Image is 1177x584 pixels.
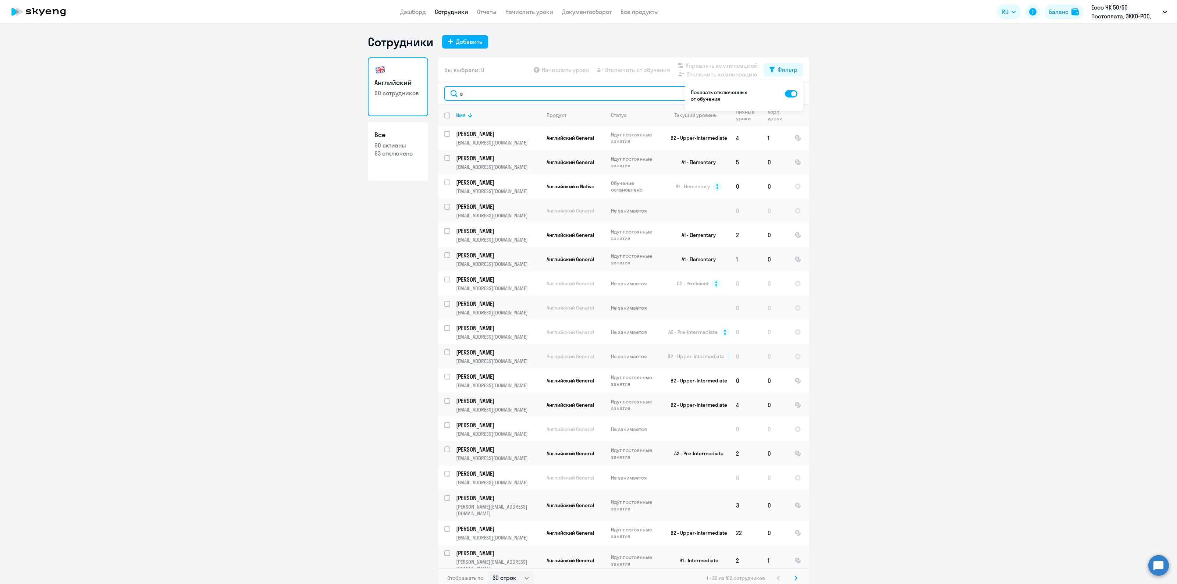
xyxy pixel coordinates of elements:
[662,247,730,271] td: A1 - Elementary
[547,135,594,141] span: Английский General
[768,108,783,122] div: Корп. уроки
[477,8,497,15] a: Отчеты
[676,183,710,190] span: A1 - Elementary
[456,285,540,292] p: [EMAIL_ADDRESS][DOMAIN_NAME]
[456,261,540,267] p: [EMAIL_ADDRESS][DOMAIN_NAME]
[762,247,789,271] td: 0
[611,131,661,145] p: Идут постоянные занятия
[611,554,661,567] p: Идут постоянные занятия
[611,207,661,214] p: Не занимается
[730,441,762,466] td: 2
[762,368,789,393] td: 0
[456,324,539,332] p: [PERSON_NAME]
[762,466,789,490] td: 0
[611,398,661,412] p: Идут постоянные занятия
[611,180,661,193] p: Обучение остановлено
[730,320,762,344] td: 0
[456,130,540,138] a: [PERSON_NAME]
[611,329,661,335] p: Не занимается
[456,275,540,284] a: [PERSON_NAME]
[662,441,730,466] td: A2 - Pre-Intermediate
[456,549,540,557] a: [PERSON_NAME]
[456,559,540,572] p: [PERSON_NAME][EMAIL_ADDRESS][DOMAIN_NAME]
[368,57,428,116] a: Английский60 сотрудников
[668,329,718,335] span: A2 - Pre-Intermediate
[675,112,716,118] div: Текущий уровень
[662,545,730,576] td: B1 - Intermediate
[611,112,627,118] div: Статус
[730,174,762,199] td: 0
[662,223,730,247] td: A1 - Elementary
[456,373,539,381] p: [PERSON_NAME]
[662,368,730,393] td: B2 - Upper-Intermediate
[456,470,539,478] p: [PERSON_NAME]
[456,525,539,533] p: [PERSON_NAME]
[611,156,661,169] p: Идут постоянные занятия
[1091,3,1160,21] p: Ecco ЧК 50/50 Постоплата, ЭККО-РОС, ООО
[456,382,540,389] p: [EMAIL_ADDRESS][DOMAIN_NAME]
[611,280,661,287] p: Не занимается
[456,348,540,356] a: [PERSON_NAME]
[730,296,762,320] td: 0
[611,228,661,242] p: Идут постоянные занятия
[456,455,540,462] p: [EMAIL_ADDRESS][DOMAIN_NAME]
[456,525,540,533] a: [PERSON_NAME]
[547,402,594,408] span: Английский General
[442,35,488,49] button: Добавить
[662,150,730,174] td: A1 - Elementary
[456,470,540,478] a: [PERSON_NAME]
[730,368,762,393] td: 0
[762,393,789,417] td: 0
[456,397,540,405] a: [PERSON_NAME]
[611,474,661,481] p: Не занимается
[611,253,661,266] p: Идут постоянные занятия
[611,353,661,360] p: Не занимается
[547,474,594,481] span: Английский General
[547,353,594,360] span: Английский General
[456,494,539,502] p: [PERSON_NAME]
[730,247,762,271] td: 1
[730,417,762,441] td: 0
[1088,3,1171,21] button: Ecco ЧК 50/50 Постоплата, ЭККО-РОС, ООО
[762,150,789,174] td: 0
[368,122,428,181] a: Все60 активны63 отключено
[736,108,757,122] div: Личные уроки
[611,499,661,512] p: Идут постоянные занятия
[730,545,762,576] td: 2
[456,334,540,340] p: [EMAIL_ADDRESS][DOMAIN_NAME]
[456,112,466,118] div: Имя
[456,358,540,364] p: [EMAIL_ADDRESS][DOMAIN_NAME]
[374,141,422,149] p: 60 активны
[444,86,803,101] input: Поиск по имени, email, продукту или статусу
[456,431,540,437] p: [EMAIL_ADDRESS][DOMAIN_NAME]
[1049,7,1068,16] div: Баланс
[374,64,386,76] img: english
[762,199,789,223] td: 0
[611,526,661,540] p: Идут постоянные занятия
[762,417,789,441] td: 0
[456,203,539,211] p: [PERSON_NAME]
[456,445,539,453] p: [PERSON_NAME]
[368,35,433,49] h1: Сотрудники
[547,280,594,287] span: Английский General
[456,348,539,356] p: [PERSON_NAME]
[456,188,540,195] p: [EMAIL_ADDRESS][DOMAIN_NAME]
[764,63,803,76] button: Фильтр
[768,108,788,122] div: Корп. уроки
[762,521,789,545] td: 0
[456,203,540,211] a: [PERSON_NAME]
[620,8,659,15] a: Все продукты
[668,353,724,360] span: B2 - Upper-Intermediate
[456,154,539,162] p: [PERSON_NAME]
[1071,8,1079,15] img: balance
[668,112,730,118] div: Текущий уровень
[730,393,762,417] td: 4
[547,329,594,335] span: Английский General
[730,223,762,247] td: 2
[456,227,539,235] p: [PERSON_NAME]
[456,178,539,186] p: [PERSON_NAME]
[456,324,540,332] a: [PERSON_NAME]
[762,223,789,247] td: 0
[611,447,661,460] p: Идут постоянные занятия
[456,406,540,413] p: [EMAIL_ADDRESS][DOMAIN_NAME]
